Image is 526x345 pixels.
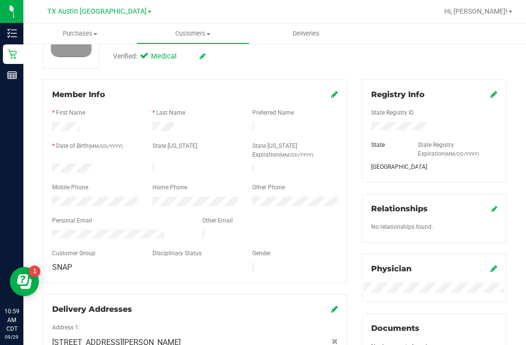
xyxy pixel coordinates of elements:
[136,23,249,44] a: Customers
[52,183,88,192] label: Mobile Phone
[4,307,19,333] p: 10:59 AM CDT
[151,51,190,62] span: Medical
[445,151,479,157] span: (MM/DD/YYYY)
[24,29,136,38] span: Purchases
[137,29,249,38] span: Customers
[56,108,85,117] label: First Name
[152,142,197,150] label: State [US_STATE]
[56,142,123,150] label: Date of Birth
[202,216,233,225] label: Other Email
[52,304,132,314] span: Delivery Addresses
[47,7,147,16] span: TX Austin [GEOGRAPHIC_DATA]
[52,249,95,258] label: Customer Group
[371,264,412,273] span: Physician
[252,249,271,258] label: Gender
[364,162,411,171] div: [GEOGRAPHIC_DATA]
[444,7,507,15] span: Hi, [PERSON_NAME]!
[10,267,39,296] iframe: Resource center
[279,152,313,158] span: (MM/DD/YYYY)
[252,183,285,192] label: Other Phone
[252,108,294,117] label: Preferred Name
[7,49,17,59] inline-svg: Retail
[7,70,17,80] inline-svg: Reports
[364,141,411,149] div: State
[113,51,206,62] div: Verified:
[156,108,185,117] label: Last Name
[7,28,17,38] inline-svg: Inventory
[371,223,433,231] label: No relationships found.
[89,143,123,149] span: (MM/DD/YYYY)
[52,263,72,272] span: SNAP
[280,29,333,38] span: Deliveries
[371,324,419,333] span: Documents
[371,204,428,213] span: Relationships
[52,323,80,332] label: Address 1:
[23,23,136,44] a: Purchases
[249,23,362,44] a: Deliveries
[371,90,425,99] span: Registry Info
[252,142,338,159] label: State [US_STATE] Expiration
[52,90,105,99] span: Member Info
[418,141,497,158] label: State Registry Expiration
[371,108,414,117] label: State Registry ID
[4,333,19,341] p: 09/29
[152,183,187,192] label: Home Phone
[152,249,202,258] label: Disciplinary Status
[29,265,40,277] iframe: Resource center unread badge
[52,216,92,225] label: Personal Email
